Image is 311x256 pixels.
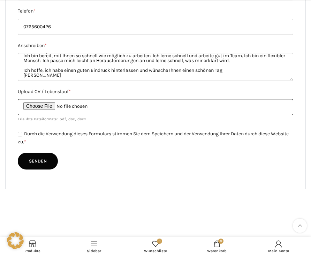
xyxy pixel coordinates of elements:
a: Produkte [2,239,63,254]
a: Sidebar [63,239,124,254]
small: Erlaubte Dateiformate: .pdf, .doc, .docx [18,117,86,121]
span: 0 [157,239,162,244]
span: Mein Konto [251,249,306,253]
label: Durch die Verwendung dieses Formulars stimmen Sie dem Speichern und der Verwendung Ihrer Daten du... [18,131,289,145]
input: Senden [18,153,58,170]
span: 0 [218,239,223,244]
span: Produkte [5,249,60,253]
span: Warenkorb [190,249,244,253]
label: Upload CV / Lebenslauf [18,88,293,96]
span: Wunschliste [128,249,183,253]
a: Mein Konto [248,239,309,254]
a: 0 Wunschliste [125,239,186,254]
div: Meine Wunschliste [125,239,186,254]
span: Sidebar [67,249,121,253]
a: Scroll to top button [293,219,307,233]
label: Telefon [18,7,293,15]
div: My cart [186,239,248,254]
a: 0 Warenkorb [186,239,248,254]
label: Anschreiben [18,42,293,50]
